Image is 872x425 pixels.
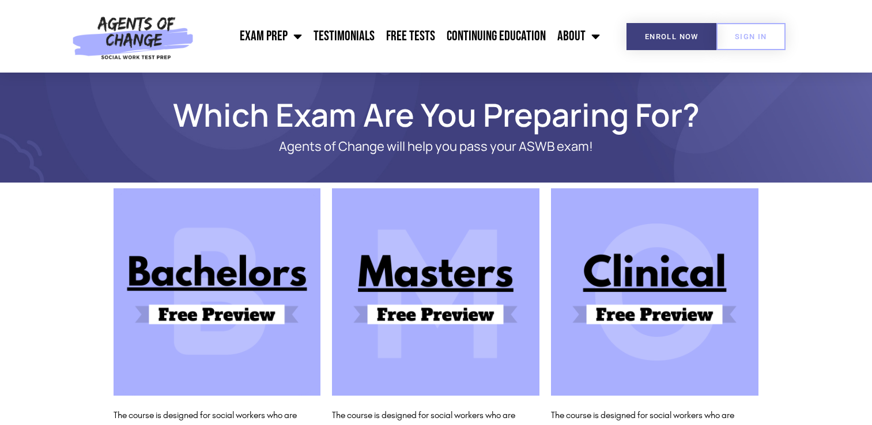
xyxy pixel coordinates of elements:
a: Free Tests [380,22,441,51]
span: SIGN IN [735,33,767,40]
h1: Which Exam Are You Preparing For? [108,101,765,128]
a: About [552,22,606,51]
a: Enroll Now [626,23,717,50]
a: SIGN IN [716,23,786,50]
a: Testimonials [308,22,380,51]
p: Agents of Change will help you pass your ASWB exam! [154,139,719,154]
a: Exam Prep [234,22,308,51]
nav: Menu [199,22,606,51]
a: Continuing Education [441,22,552,51]
span: Enroll Now [645,33,699,40]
